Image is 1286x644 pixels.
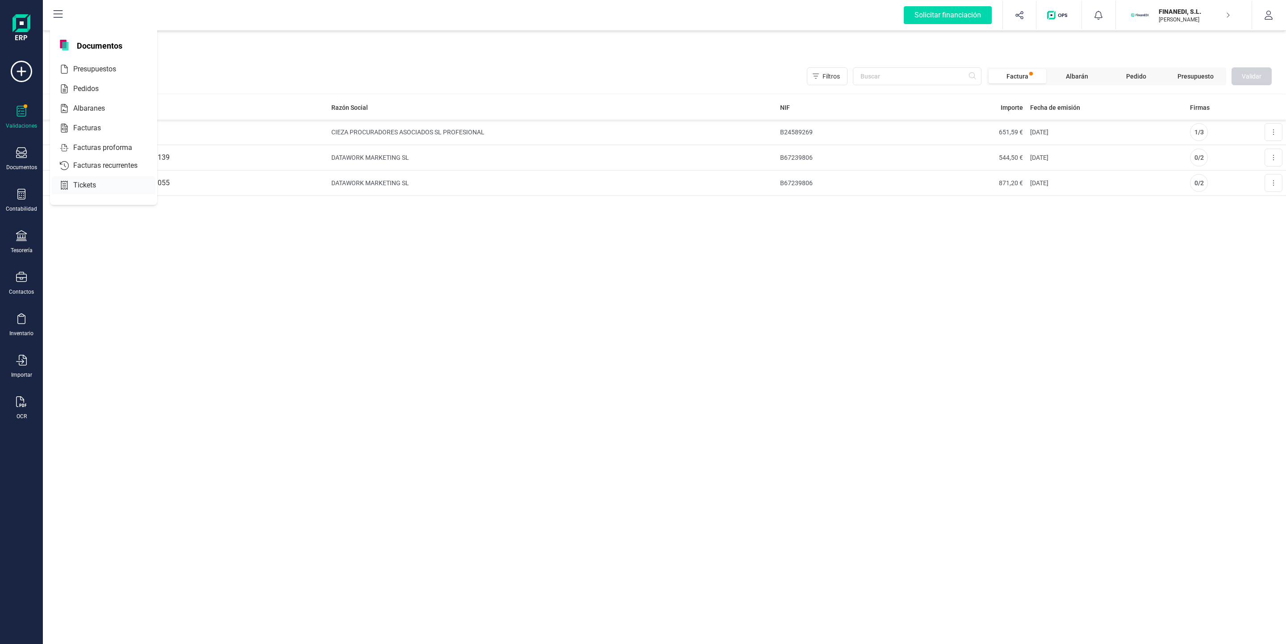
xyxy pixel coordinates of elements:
div: OCR [17,413,27,420]
span: Albarán [1066,72,1088,81]
span: Filtros [823,72,840,81]
td: [DATE] [1027,170,1186,196]
td: DATAWORK MARKETING SL [328,145,777,170]
span: Factura [1006,72,1028,81]
span: Firmas [1190,103,1210,112]
span: 1 / 3 [1194,128,1204,137]
div: Solicitar financiación [904,6,992,24]
span: NIF [780,103,790,112]
p: FINANEDI, S.L. [1159,7,1230,16]
input: Buscar [853,67,981,85]
button: Validar [1232,67,1272,85]
p: [PERSON_NAME] [1159,16,1230,23]
span: Pedidos [70,83,115,94]
button: Solicitar financiación [893,1,1002,29]
td: 651,59 € [902,120,1027,145]
td: B67239806 [777,145,902,170]
td: B24589269 [777,120,902,145]
span: Presupuesto [1177,72,1214,81]
span: Importe [1001,103,1023,112]
button: FIFINANEDI, S.L.[PERSON_NAME] [1127,1,1241,29]
span: Tickets [70,180,112,191]
span: Facturas [70,123,117,133]
span: 0 / 2 [1194,179,1204,187]
div: Importar [11,371,32,378]
span: Razón Social [331,103,368,112]
td: [DATE] [1027,120,1186,145]
span: 0 / 2 [1194,153,1204,162]
span: Pedido [1126,72,1146,81]
td: ES-FAC-20240619-03055 [88,170,328,196]
button: Filtros [807,67,848,85]
div: Contabilidad [6,205,37,212]
button: Logo de OPS [1042,1,1076,29]
div: Tesorería [11,247,33,254]
td: ES-FAC-20240719-03139 [88,145,328,170]
img: Logo de OPS [1047,11,1071,20]
span: Albaranes [70,103,121,114]
td: CIEZA PROCURADORES ASOCIADOS SL PROFESIONAL [328,120,777,145]
div: Inventario [9,330,33,337]
td: DATAWORK MARKETING SL [328,170,777,196]
div: Documentos [6,164,37,171]
span: Presupuestos [70,64,132,75]
td: M 438/24 [88,120,328,145]
span: Facturas proforma [70,142,148,153]
span: Fecha de emisión [1030,103,1080,112]
td: [DATE] [1027,145,1186,170]
span: Documentos [71,40,128,50]
img: FI [1130,5,1150,25]
td: B67239806 [777,170,902,196]
img: Logo Finanedi [13,14,30,43]
td: 544,50 € [902,145,1027,170]
td: 871,20 € [902,170,1027,196]
div: Contactos [9,288,34,295]
div: Validaciones [6,122,37,129]
span: Facturas recurrentes [70,160,154,171]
